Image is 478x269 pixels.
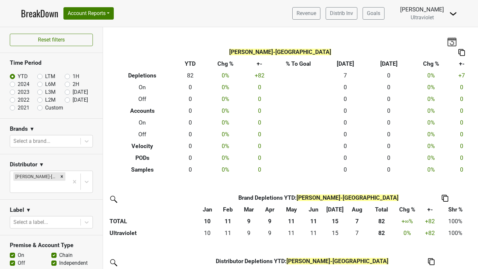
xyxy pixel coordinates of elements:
td: 0 [246,140,273,152]
label: 2021 [18,104,29,112]
td: 0 % [205,105,246,117]
div: [PERSON_NAME]-[GEOGRAPHIC_DATA] [13,172,58,181]
label: Chain [59,251,73,259]
img: filter [108,257,118,267]
th: Depletions [109,70,176,82]
td: 10.83 [303,227,324,239]
th: Apr: activate to sort column ascending [260,204,280,215]
h3: Label [10,207,24,213]
td: 10.84 [280,227,303,239]
td: 0 % [411,105,452,117]
td: 9.08 [260,227,280,239]
td: 0 [367,105,411,117]
td: 0 [324,140,367,152]
td: 0 [176,82,205,93]
div: 11 [219,229,236,237]
td: 10.59 [217,227,238,239]
div: 15 [325,229,345,237]
th: 11 [280,215,303,227]
label: On [18,251,24,259]
span: ▼ [26,206,31,214]
span: Ultraviolet [411,14,434,21]
span: +∞% [401,218,413,225]
td: 0 [246,117,273,129]
th: 9 [238,215,260,227]
th: Feb: activate to sort column ascending [217,204,238,215]
td: 0 [452,164,472,176]
td: 0 [324,105,367,117]
td: 0 [176,117,205,129]
label: 2023 [18,88,29,96]
th: Accounts [109,105,176,117]
th: +-: activate to sort column ascending [419,204,440,215]
td: 0 [176,93,205,105]
th: Mar: activate to sort column ascending [238,204,260,215]
th: Ultraviolet [108,227,197,239]
td: 0 [176,152,205,164]
td: 0 [324,82,367,93]
td: 0 % [411,152,452,164]
td: 0 [324,152,367,164]
th: Off [109,128,176,140]
td: 0 % [205,128,246,140]
img: Copy to clipboard [458,49,465,56]
th: Jan: activate to sort column ascending [197,204,218,215]
label: 2024 [18,80,29,88]
td: 0 % [411,93,452,105]
td: 0 [246,82,273,93]
td: 0 [324,117,367,129]
label: Independent [59,259,88,267]
span: [PERSON_NAME]-[GEOGRAPHIC_DATA] [297,194,399,201]
td: 0 [452,117,472,129]
span: ▼ [29,125,35,133]
td: 0 % [411,140,452,152]
span: ▼ [39,161,44,169]
td: 0 % [411,117,452,129]
td: 0 [367,117,411,129]
div: 9 [262,229,278,237]
td: 0 % [205,117,246,129]
td: 0 % [205,152,246,164]
td: 0 [246,105,273,117]
td: 0 [176,105,205,117]
td: 82 [176,70,205,82]
h3: Brands [10,126,28,132]
th: On [109,82,176,93]
td: 0 [176,128,205,140]
th: +- [452,58,472,70]
a: Revenue [292,7,320,20]
td: 0 [246,152,273,164]
td: 0 [324,128,367,140]
td: 14.92 [324,227,346,239]
th: YTD [176,58,205,70]
th: [DATE] [367,58,411,70]
td: 0 % [205,164,246,176]
span: [PERSON_NAME]-[GEOGRAPHIC_DATA] [286,258,388,264]
td: 0 [324,93,367,105]
td: 0 % [395,227,419,239]
img: Dropdown Menu [449,10,457,18]
label: L2M [45,96,56,104]
label: [DATE] [73,88,88,96]
td: 0 [367,93,411,105]
td: 100% [440,227,470,239]
img: last_updated_date [447,37,457,46]
label: YTD [18,73,28,80]
th: TOTAL [108,215,197,227]
td: 0 [246,93,273,105]
th: &nbsp;: activate to sort column ascending [108,204,197,215]
th: Jul: activate to sort column ascending [324,204,346,215]
button: Account Reports [63,7,114,20]
td: 0 [367,128,411,140]
label: L6M [45,80,56,88]
td: +7 [452,70,472,82]
td: 0 [452,93,472,105]
th: Samples [109,164,176,176]
td: 0 % [411,128,452,140]
label: LTM [45,73,55,80]
td: 0 [367,82,411,93]
td: 0 [246,128,273,140]
img: Copy to clipboard [428,258,435,265]
td: 0 [324,164,367,176]
div: Remove Bommarito-MO [58,172,65,181]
